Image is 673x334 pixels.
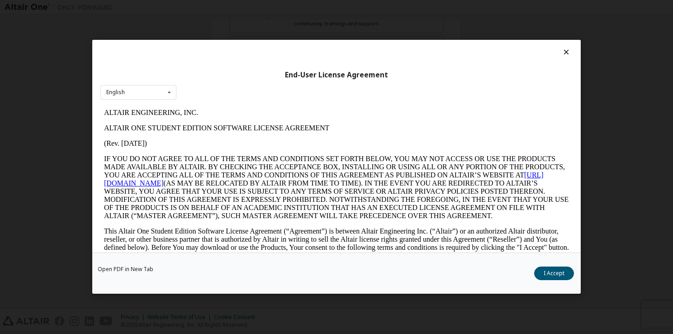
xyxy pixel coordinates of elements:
[4,4,469,12] p: ALTAIR ENGINEERING, INC.
[4,66,443,82] a: [URL][DOMAIN_NAME]
[4,122,469,155] p: This Altair One Student Edition Software License Agreement (“Agreement”) is between Altair Engine...
[100,71,573,80] div: End-User License Agreement
[4,34,469,43] p: (Rev. [DATE])
[106,90,125,95] div: English
[98,267,153,272] a: Open PDF in New Tab
[4,19,469,27] p: ALTAIR ONE STUDENT EDITION SOFTWARE LICENSE AGREEMENT
[4,50,469,115] p: IF YOU DO NOT AGREE TO ALL OF THE TERMS AND CONDITIONS SET FORTH BELOW, YOU MAY NOT ACCESS OR USE...
[534,267,574,281] button: I Accept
